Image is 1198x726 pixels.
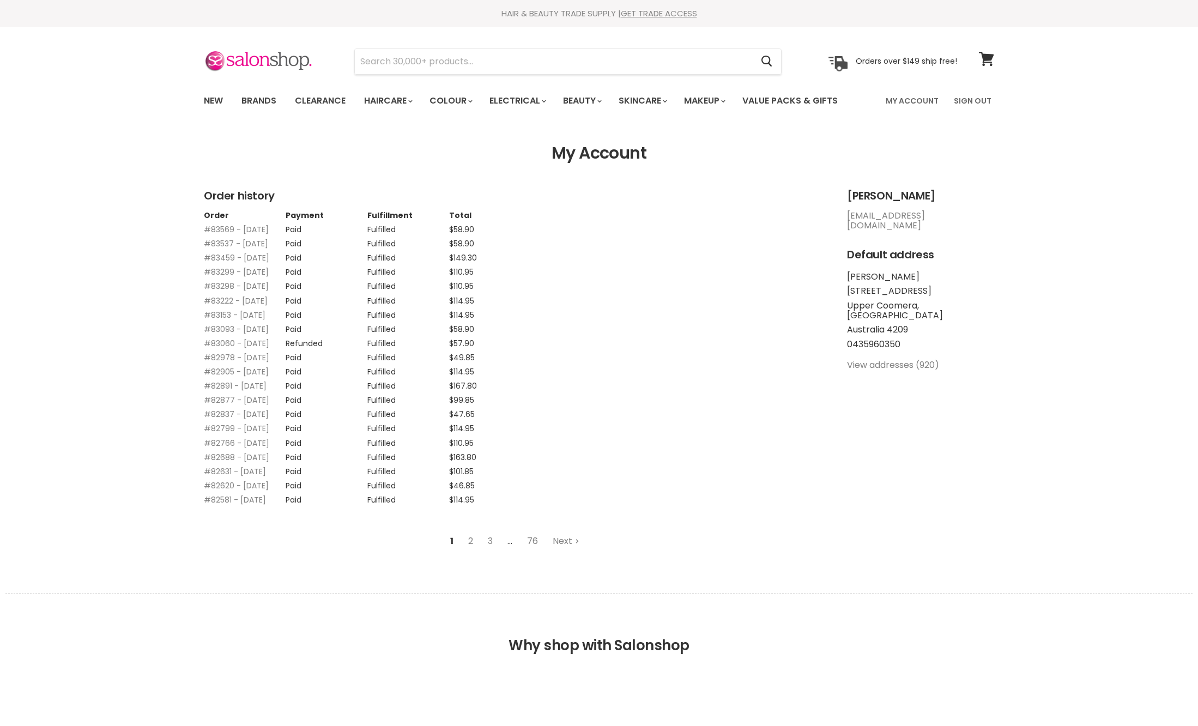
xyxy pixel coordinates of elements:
[233,89,285,112] a: Brands
[356,89,419,112] a: Haircare
[286,276,367,291] td: Paid
[449,366,474,377] span: $114.95
[286,476,367,490] td: Paid
[204,144,994,163] h1: My Account
[367,490,449,504] td: Fulfilled
[367,348,449,362] td: Fulfilled
[367,262,449,276] td: Fulfilled
[610,89,674,112] a: Skincare
[367,390,449,404] td: Fulfilled
[547,531,585,551] a: Go to next page
[286,348,367,362] td: Paid
[204,267,269,277] a: #83299 - [DATE]
[462,531,479,551] a: Go to page 2
[204,466,266,477] a: #82631 - [DATE]
[449,395,474,406] span: $99.85
[367,476,449,490] td: Fulfilled
[286,376,367,390] td: Paid
[204,395,269,406] a: #82877 - [DATE]
[501,531,518,551] span: …
[286,248,367,262] td: Paid
[204,409,269,420] a: #82837 - [DATE]
[449,466,474,477] span: $101.85
[367,334,449,348] td: Fulfilled
[204,380,267,391] a: #82891 - [DATE]
[449,211,531,220] th: Total
[449,252,477,263] span: $149.30
[449,310,474,320] span: $114.95
[204,452,269,463] a: #82688 - [DATE]
[355,49,752,74] input: Search
[367,276,449,291] td: Fulfilled
[621,8,697,19] a: GET TRADE ACCESS
[286,404,367,419] td: Paid
[444,531,459,551] li: Page 1
[367,404,449,419] td: Fulfilled
[449,438,474,449] span: $110.95
[286,211,367,220] th: Payment
[286,262,367,276] td: Paid
[847,209,925,232] a: [EMAIL_ADDRESS][DOMAIN_NAME]
[444,531,459,551] span: 1
[286,334,367,348] td: Refunded
[286,319,367,334] td: Paid
[847,301,994,321] li: Upper Coomera, [GEOGRAPHIC_DATA]
[204,252,269,263] a: #83459 - [DATE]
[204,324,269,335] a: #83093 - [DATE]
[847,340,994,349] li: 0435960350
[367,462,449,476] td: Fulfilled
[555,89,608,112] a: Beauty
[676,89,732,112] a: Makeup
[204,211,286,220] th: Order
[204,310,265,320] a: #83153 - [DATE]
[204,438,269,449] a: #82766 - [DATE]
[286,419,367,433] td: Paid
[204,224,269,235] a: #83569 - [DATE]
[196,89,231,112] a: New
[204,338,269,349] a: #83060 - [DATE]
[286,490,367,504] td: Paid
[449,267,474,277] span: $110.95
[449,295,474,306] span: $114.95
[367,376,449,390] td: Fulfilled
[204,295,268,306] a: #83222 - [DATE]
[287,89,354,112] a: Clearance
[367,234,449,248] td: Fulfilled
[204,352,269,363] a: #82978 - [DATE]
[947,89,998,112] a: Sign Out
[354,49,782,75] form: Product
[286,291,367,305] td: Paid
[286,462,367,476] td: Paid
[449,352,475,363] span: $49.85
[204,531,825,551] nav: Pagination
[5,594,1193,670] h2: Why shop with Salonshop
[449,494,474,505] span: $114.95
[286,234,367,248] td: Paid
[847,272,994,282] li: [PERSON_NAME]
[734,89,846,112] a: Value Packs & Gifts
[449,423,474,434] span: $114.95
[449,324,474,335] span: $58.90
[286,447,367,462] td: Paid
[190,8,1008,19] div: HAIR & BEAUTY TRADE SUPPLY |
[449,480,475,491] span: $46.85
[421,89,479,112] a: Colour
[847,190,994,202] h2: [PERSON_NAME]
[449,380,477,391] span: $167.80
[367,362,449,376] td: Fulfilled
[286,305,367,319] td: Paid
[847,286,994,296] li: [STREET_ADDRESS]
[286,220,367,234] td: Paid
[190,85,1008,117] nav: Main
[521,531,544,551] a: Go to page 76
[856,56,957,66] p: Orders over $149 ship free!
[449,452,476,463] span: $163.80
[286,433,367,447] td: Paid
[367,419,449,433] td: Fulfilled
[449,224,474,235] span: $58.90
[286,362,367,376] td: Paid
